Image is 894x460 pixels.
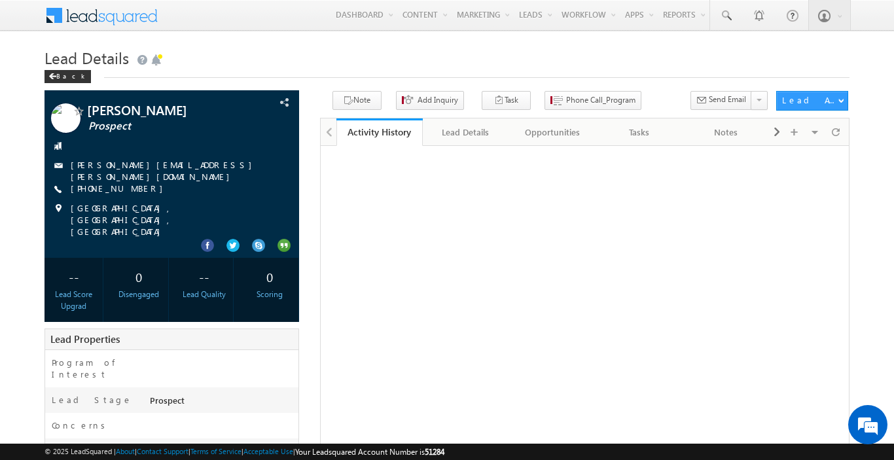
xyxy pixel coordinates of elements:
button: Note [332,91,382,110]
a: [PERSON_NAME][EMAIL_ADDRESS][PERSON_NAME][DOMAIN_NAME] [71,159,259,182]
span: [PHONE_NUMBER] [71,183,170,196]
span: Send Email [709,94,746,105]
div: Lead Actions [782,94,838,106]
a: Notes [683,118,769,146]
a: Lead Details [423,118,509,146]
a: Terms of Service [190,447,241,455]
div: Notes [693,124,757,140]
a: Acceptable Use [243,447,293,455]
div: -- [179,264,230,289]
a: Tasks [596,118,683,146]
div: Lead Quality [179,289,230,300]
div: Tasks [607,124,671,140]
a: Activity History [336,118,423,146]
img: Profile photo [51,103,80,137]
a: Back [45,69,98,80]
div: 0 [243,264,295,289]
div: Opportunities [520,124,584,140]
div: Prospect [147,394,298,412]
span: [GEOGRAPHIC_DATA], [GEOGRAPHIC_DATA], [GEOGRAPHIC_DATA] [71,202,276,238]
div: Back [45,70,91,83]
button: Task [482,91,531,110]
div: -- [48,264,99,289]
div: Lead Score Upgrad [48,289,99,312]
button: Lead Actions [776,91,848,111]
span: Add Inquiry [418,94,458,106]
a: Contact Support [137,447,188,455]
span: 51284 [425,447,444,457]
span: Lead Details [45,47,129,68]
a: Opportunities [510,118,596,146]
span: Lead Properties [50,332,120,345]
label: Lead Stage [52,394,132,406]
span: Phone Call_Program [566,94,635,106]
label: Program of Interest [52,357,137,380]
span: Your Leadsquared Account Number is [295,447,444,457]
label: Concerns [52,419,110,431]
span: Prospect [88,120,245,133]
a: About [116,447,135,455]
button: Send Email [690,91,752,110]
button: Phone Call_Program [545,91,641,110]
div: Disengaged [113,289,165,300]
span: © 2025 LeadSquared | | | | | [45,446,444,458]
button: Add Inquiry [396,91,464,110]
div: Lead Details [433,124,497,140]
div: Scoring [243,289,295,300]
div: 0 [113,264,165,289]
span: [PERSON_NAME] [87,103,244,116]
div: Activity History [346,126,413,138]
